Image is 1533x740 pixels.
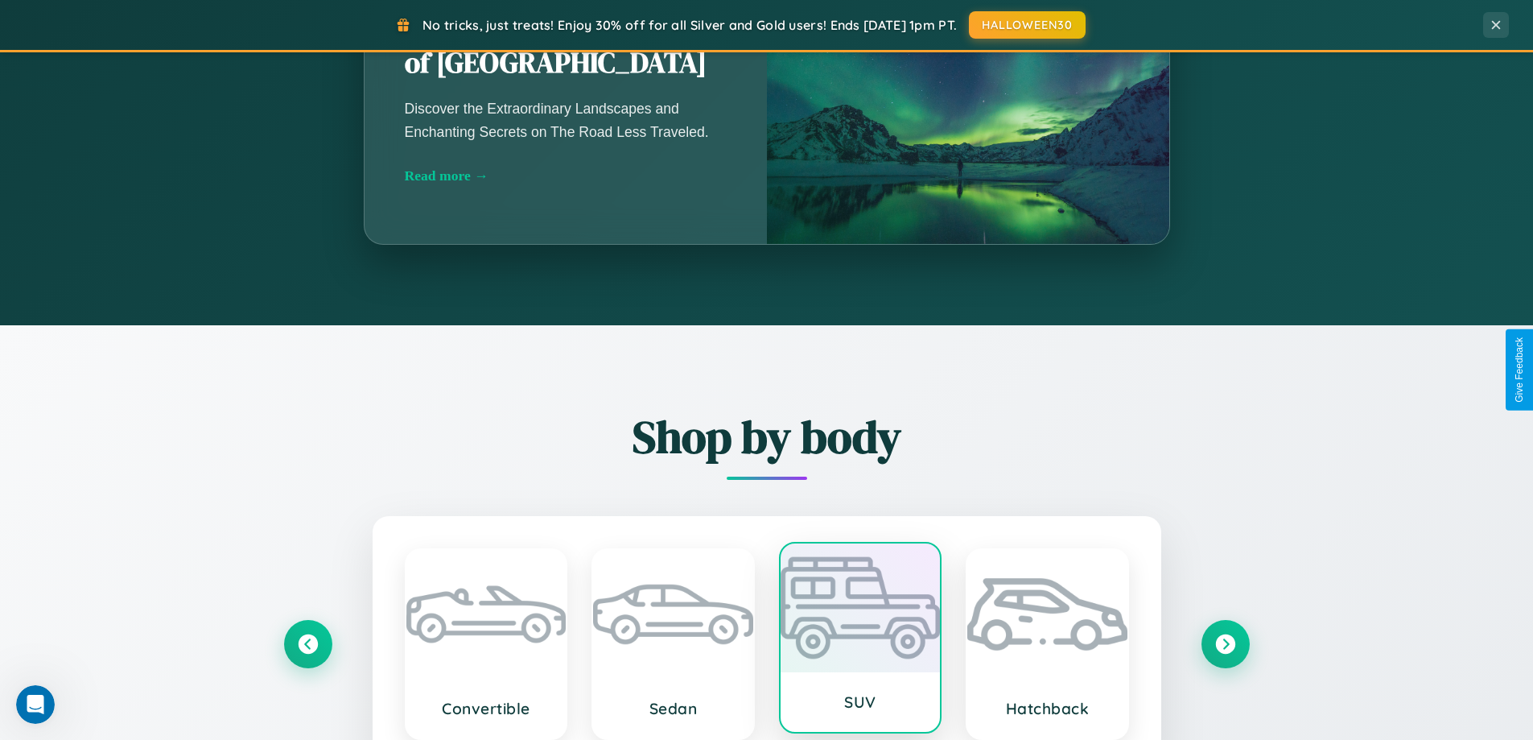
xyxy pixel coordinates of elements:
[969,11,1086,39] button: HALLOWEEN30
[284,406,1250,468] h2: Shop by body
[797,692,925,712] h3: SUV
[422,17,957,33] span: No tricks, just treats! Enjoy 30% off for all Silver and Gold users! Ends [DATE] 1pm PT.
[1514,337,1525,403] div: Give Feedback
[405,8,727,82] h2: Unearthing the Mystique of [GEOGRAPHIC_DATA]
[609,699,737,718] h3: Sedan
[983,699,1111,718] h3: Hatchback
[16,685,55,724] iframe: Intercom live chat
[422,699,550,718] h3: Convertible
[405,97,727,143] p: Discover the Extraordinary Landscapes and Enchanting Secrets on The Road Less Traveled.
[405,167,727,184] div: Read more →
